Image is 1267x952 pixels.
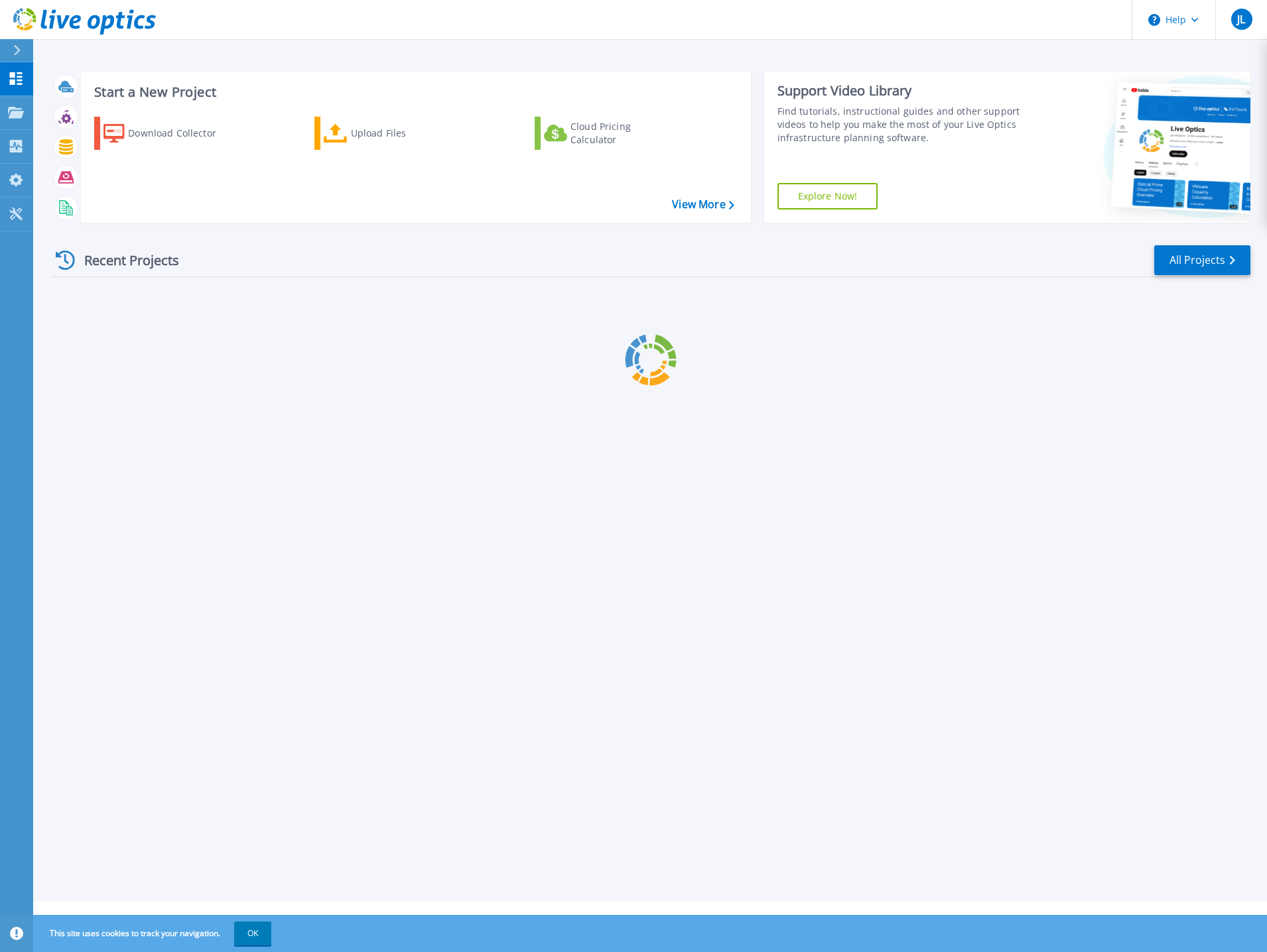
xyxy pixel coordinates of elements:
div: Find tutorials, instructional guides and other support videos to help you make the most of your L... [777,105,1026,145]
a: Upload Files [314,117,462,150]
a: View More [672,198,734,211]
div: Download Collector [128,120,234,147]
div: Cloud Pricing Calculator [570,120,677,147]
div: Upload Files [351,120,457,147]
div: Recent Projects [51,244,197,276]
button: OK [234,922,271,945]
a: Cloud Pricing Calculator [535,117,683,150]
span: This site uses cookies to track your navigation. [36,922,271,945]
a: Download Collector [94,117,242,150]
a: All Projects [1154,245,1250,275]
h3: Start a New Project [94,85,734,99]
span: JL [1237,14,1245,25]
div: Support Video Library [777,82,1026,99]
a: Explore Now! [777,183,878,209]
